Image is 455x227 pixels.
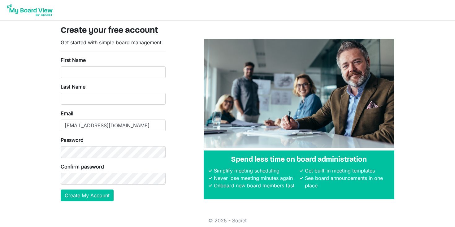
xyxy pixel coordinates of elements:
[204,39,394,148] img: A photograph of board members sitting at a table
[61,26,394,36] h3: Create your free account
[303,174,389,189] li: See board announcements in one place
[61,83,85,90] label: Last Name
[61,163,104,170] label: Confirm password
[61,110,73,117] label: Email
[61,136,84,144] label: Password
[303,167,389,174] li: Get built-in meeting templates
[208,217,247,224] a: © 2025 - Societ
[5,2,54,18] img: My Board View Logo
[212,174,298,182] li: Never lose meeting minutes again
[61,56,86,64] label: First Name
[212,167,298,174] li: Simplify meeting scheduling
[61,190,114,201] button: Create My Account
[212,182,298,189] li: Onboard new board members fast
[209,155,389,164] h4: Spend less time on board administration
[61,39,163,46] span: Get started with simple board management.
